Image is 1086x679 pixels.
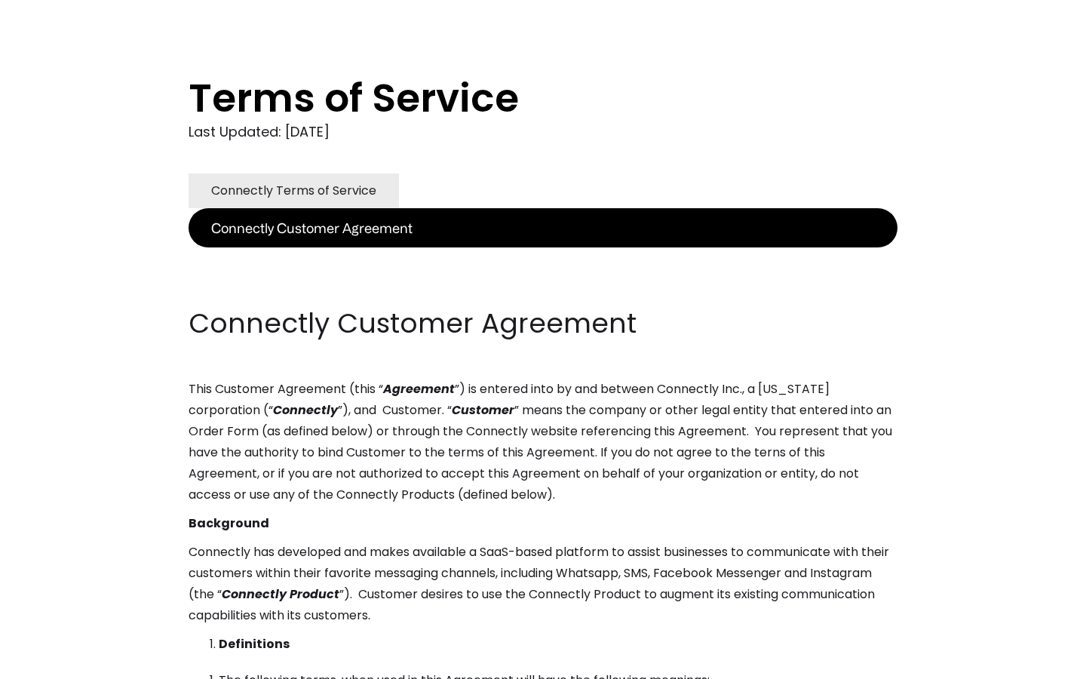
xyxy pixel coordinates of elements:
[189,515,269,532] strong: Background
[15,651,90,674] aside: Language selected: English
[30,653,90,674] ul: Language list
[189,121,897,143] div: Last Updated: [DATE]
[452,401,514,419] em: Customer
[211,217,413,238] div: Connectly Customer Agreement
[189,305,897,343] h2: Connectly Customer Agreement
[383,380,455,398] em: Agreement
[189,276,897,297] p: ‍
[219,635,290,653] strong: Definitions
[273,401,338,419] em: Connectly
[189,75,837,121] h1: Terms of Service
[211,180,376,201] div: Connectly Terms of Service
[189,247,897,269] p: ‍
[189,542,897,626] p: Connectly has developed and makes available a SaaS-based platform to assist businesses to communi...
[189,379,897,505] p: This Customer Agreement (this “ ”) is entered into by and between Connectly Inc., a [US_STATE] co...
[222,585,339,603] em: Connectly Product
